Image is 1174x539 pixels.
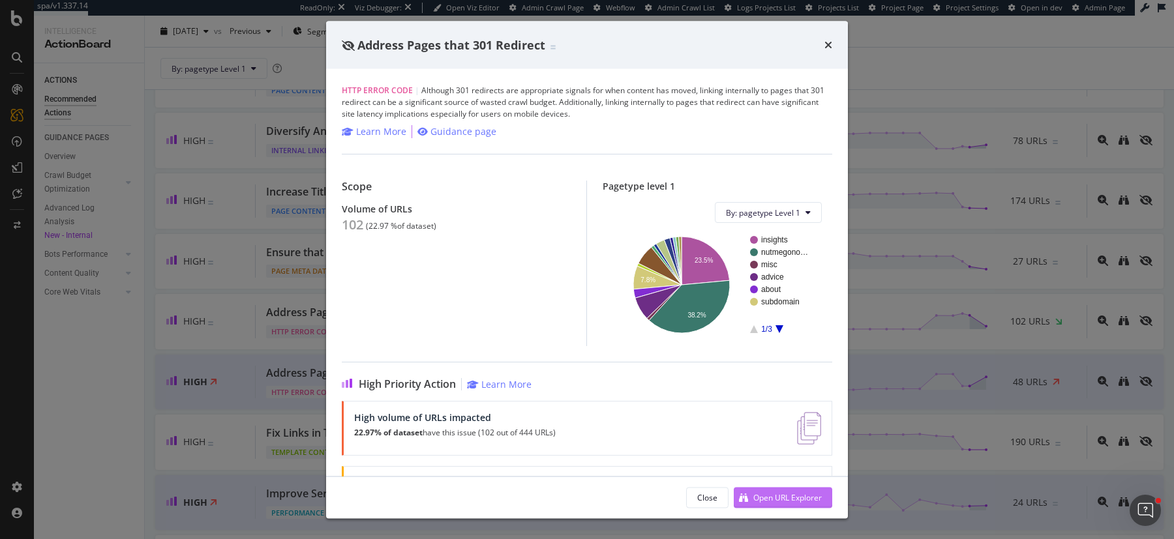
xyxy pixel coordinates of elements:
[354,412,556,423] div: High volume of URLs impacted
[761,260,777,269] text: misc
[342,40,355,50] div: eye-slash
[734,487,832,508] button: Open URL Explorer
[761,325,772,334] text: 1/3
[550,45,556,49] img: Equal
[824,36,832,53] div: times
[417,125,496,138] a: Guidance page
[687,312,706,319] text: 38.2%
[326,21,848,518] div: modal
[366,222,436,231] div: ( 22.97 % of dataset )
[753,491,822,503] div: Open URL Explorer
[342,217,363,233] div: 102
[481,378,532,390] div: Learn More
[715,202,822,223] button: By: pagetype Level 1
[354,428,556,437] p: have this issue (102 out of 444 URLs)
[686,487,729,508] button: Close
[797,412,821,444] img: e5DMFwAAAABJRU5ErkJggg==
[342,125,406,138] a: Learn More
[761,248,808,257] text: nutmegono…
[342,85,413,96] span: HTTP Error Code
[697,491,717,503] div: Close
[359,378,456,390] span: High Priority Action
[1130,495,1161,526] iframe: Intercom live chat
[357,36,545,52] span: Address Pages that 301 Redirect
[603,181,832,192] div: Pagetype level 1
[613,233,822,336] svg: A chart.
[695,257,713,264] text: 23.5%
[356,125,406,138] div: Learn More
[342,85,832,120] div: Although 301 redirects are appropriate signals for when content has moved, linking internally to ...
[761,297,800,306] text: subdomain
[342,181,571,193] div: Scope
[467,378,532,390] a: Learn More
[354,427,423,438] strong: 22.97% of dataset
[726,207,800,218] span: By: pagetype Level 1
[761,235,788,244] text: insights
[415,85,419,96] span: |
[761,272,784,282] text: advice
[640,276,655,283] text: 7.8%
[430,125,496,138] div: Guidance page
[761,285,781,294] text: about
[342,203,571,214] div: Volume of URLs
